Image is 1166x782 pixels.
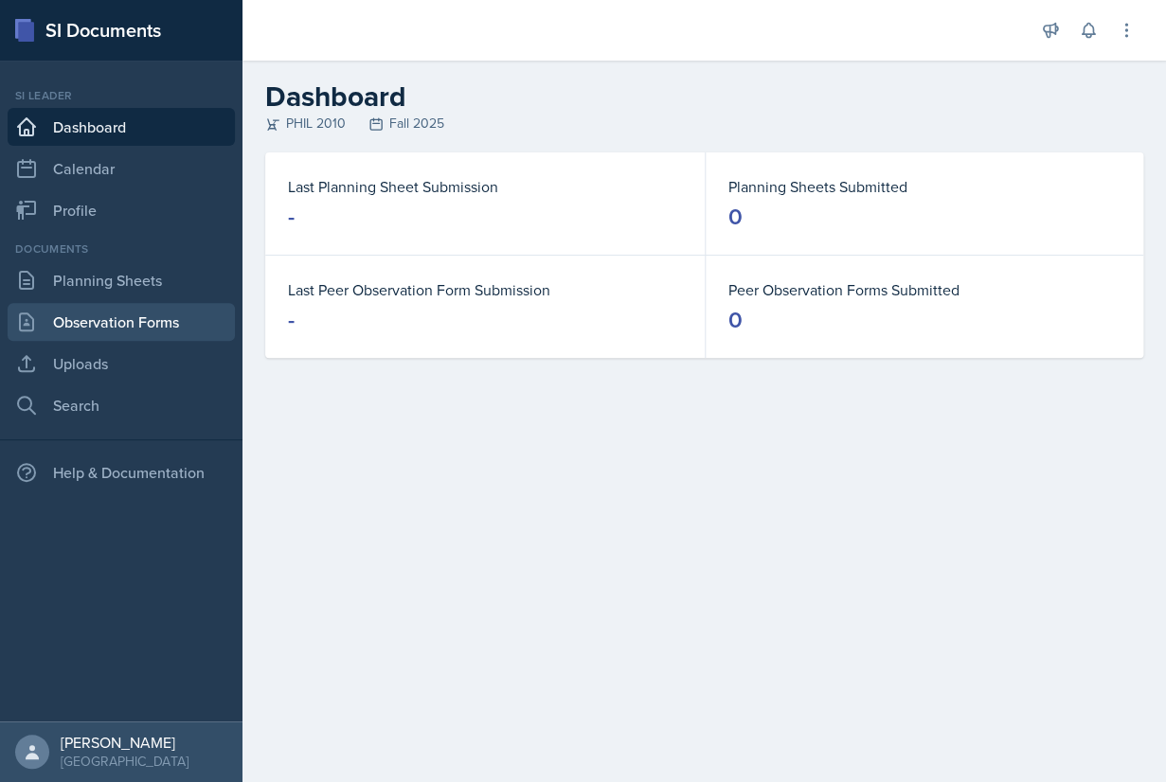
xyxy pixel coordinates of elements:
a: Calendar [8,150,235,187]
a: Dashboard [8,108,235,146]
a: Profile [8,191,235,229]
div: Documents [8,240,235,258]
div: [PERSON_NAME] [61,733,188,752]
div: - [288,202,295,232]
dt: Last Planning Sheet Submission [288,175,682,198]
div: [GEOGRAPHIC_DATA] [61,752,188,771]
dt: Last Peer Observation Form Submission [288,278,682,301]
div: Si leader [8,87,235,104]
dt: Planning Sheets Submitted [728,175,1121,198]
div: 0 [728,202,743,232]
a: Search [8,386,235,424]
h2: Dashboard [265,80,1143,114]
a: Planning Sheets [8,261,235,299]
div: PHIL 2010 Fall 2025 [265,114,1143,133]
a: Uploads [8,345,235,382]
div: 0 [728,305,743,335]
div: Help & Documentation [8,453,235,491]
dt: Peer Observation Forms Submitted [728,278,1121,301]
div: - [288,305,295,335]
a: Observation Forms [8,303,235,341]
